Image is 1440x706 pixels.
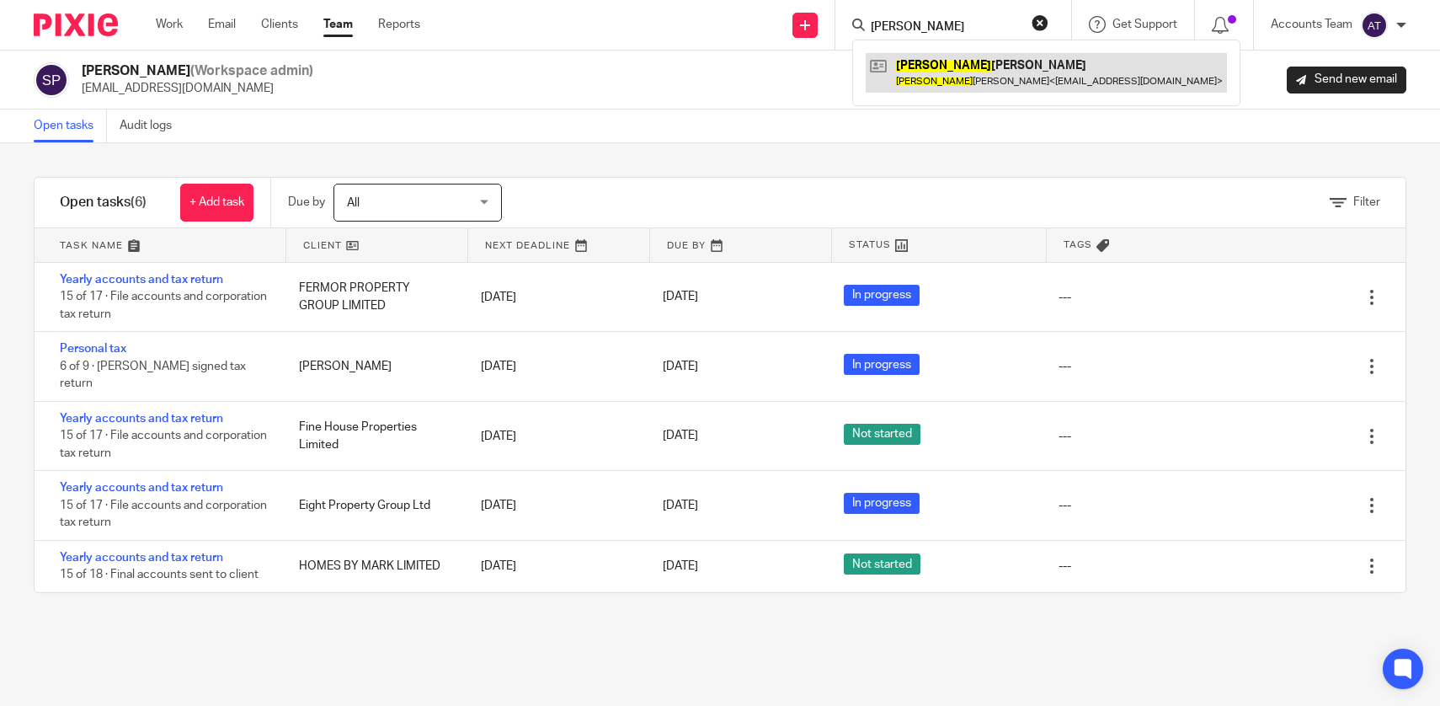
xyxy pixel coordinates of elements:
[844,424,920,445] span: Not started
[60,194,147,211] h1: Open tasks
[60,343,126,355] a: Personal tax
[663,560,698,572] span: [DATE]
[1059,358,1071,375] div: ---
[844,554,920,575] span: Not started
[282,489,464,522] div: Eight Property Group Ltd
[282,410,464,462] div: Fine House Properties Limited
[1059,558,1071,575] div: ---
[282,271,464,323] div: FERMOR PROPERTY GROUP LIMITED
[1064,238,1092,252] span: Tags
[60,482,223,494] a: Yearly accounts and tax return
[34,110,107,142] a: Open tasks
[844,493,920,514] span: In progress
[180,184,253,222] a: + Add task
[282,549,464,583] div: HOMES BY MARK LIMITED
[464,549,646,583] div: [DATE]
[663,361,698,372] span: [DATE]
[1032,14,1048,31] button: Clear
[156,16,183,33] a: Work
[261,16,298,33] a: Clients
[34,13,118,36] img: Pixie
[60,291,267,321] span: 15 of 17 · File accounts and corporation tax return
[60,500,267,529] span: 15 of 17 · File accounts and corporation tax return
[82,62,313,80] h2: [PERSON_NAME]
[323,16,353,33] a: Team
[663,500,698,511] span: [DATE]
[1059,428,1071,445] div: ---
[208,16,236,33] a: Email
[1271,16,1352,33] p: Accounts Team
[844,285,920,306] span: In progress
[120,110,184,142] a: Audit logs
[60,413,223,425] a: Yearly accounts and tax return
[131,195,147,209] span: (6)
[1112,19,1177,30] span: Get Support
[1059,497,1071,514] div: ---
[60,361,246,390] span: 6 of 9 · [PERSON_NAME] signed tax return
[1287,67,1406,94] a: Send new email
[1353,196,1380,208] span: Filter
[282,350,464,383] div: [PERSON_NAME]
[60,552,223,564] a: Yearly accounts and tax return
[464,489,646,522] div: [DATE]
[464,420,646,453] div: [DATE]
[378,16,420,33] a: Reports
[288,194,325,211] p: Due by
[869,20,1021,35] input: Search
[190,64,313,78] span: (Workspace admin)
[464,281,646,314] div: [DATE]
[60,274,223,286] a: Yearly accounts and tax return
[464,350,646,383] div: [DATE]
[34,62,69,98] img: svg%3E
[1059,289,1071,306] div: ---
[849,238,891,252] span: Status
[60,569,259,580] span: 15 of 18 · Final accounts sent to client
[82,80,313,97] p: [EMAIL_ADDRESS][DOMAIN_NAME]
[60,431,267,460] span: 15 of 17 · File accounts and corporation tax return
[347,197,360,209] span: All
[844,354,920,375] span: In progress
[663,431,698,442] span: [DATE]
[1361,12,1388,39] img: svg%3E
[663,291,698,303] span: [DATE]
